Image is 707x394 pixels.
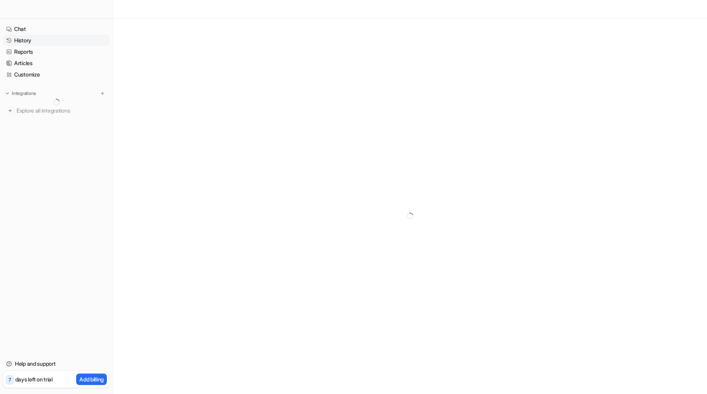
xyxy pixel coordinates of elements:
p: Add billing [79,375,104,383]
img: menu_add.svg [100,91,105,96]
a: Explore all integrations [3,105,110,116]
img: explore all integrations [6,107,14,115]
a: Articles [3,58,110,69]
button: Integrations [3,89,38,97]
a: History [3,35,110,46]
p: Integrations [12,90,36,97]
p: 7 [9,376,11,383]
a: Customize [3,69,110,80]
a: Reports [3,46,110,57]
a: Help and support [3,358,110,369]
a: Chat [3,24,110,35]
button: Add billing [76,374,107,385]
p: days left on trial [15,375,53,383]
img: expand menu [5,91,10,96]
span: Explore all integrations [16,104,106,117]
